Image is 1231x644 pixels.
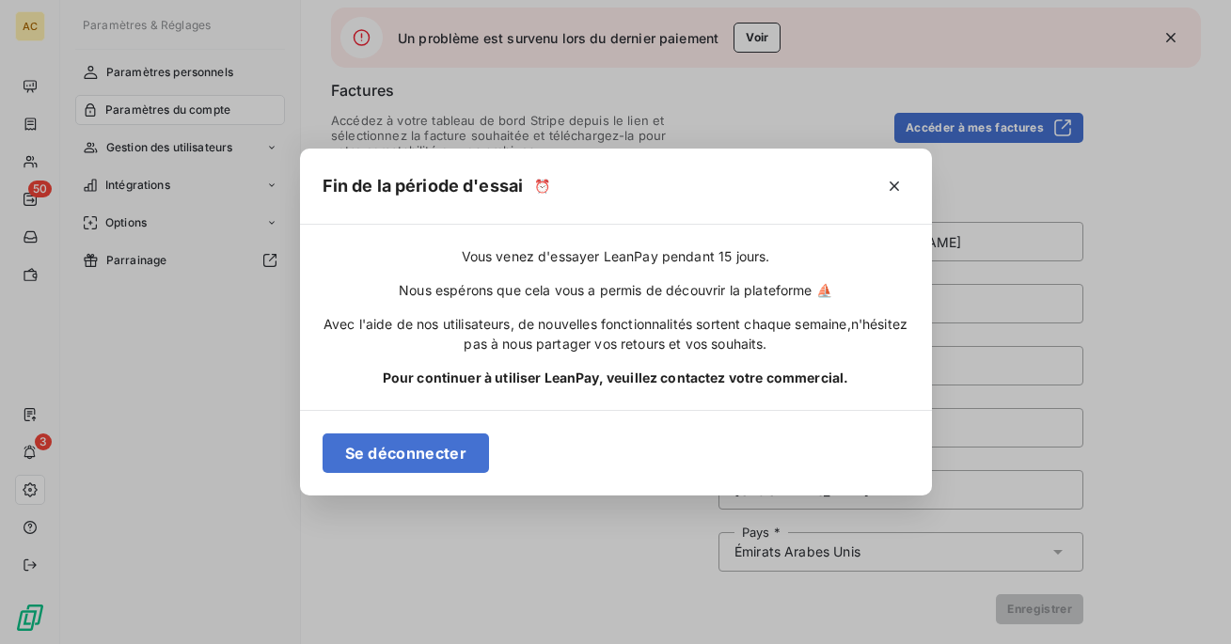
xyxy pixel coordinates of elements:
span: Avec l'aide de nos utilisateurs, de nouvelles fonctionnalités sortent chaque semaine, [324,316,851,332]
span: Pour continuer à utiliser LeanPay, veuillez contactez votre commercial. [383,369,849,387]
button: Se déconnecter [323,433,489,473]
h5: Fin de la période d'essai [323,173,524,199]
span: ⛵️ [816,282,832,298]
span: Vous venez d'essayer LeanPay pendant 15 jours. [462,247,770,266]
span: Nous espérons que cela vous a permis de découvrir la plateforme [399,281,832,300]
span: ⏰ [534,177,550,196]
